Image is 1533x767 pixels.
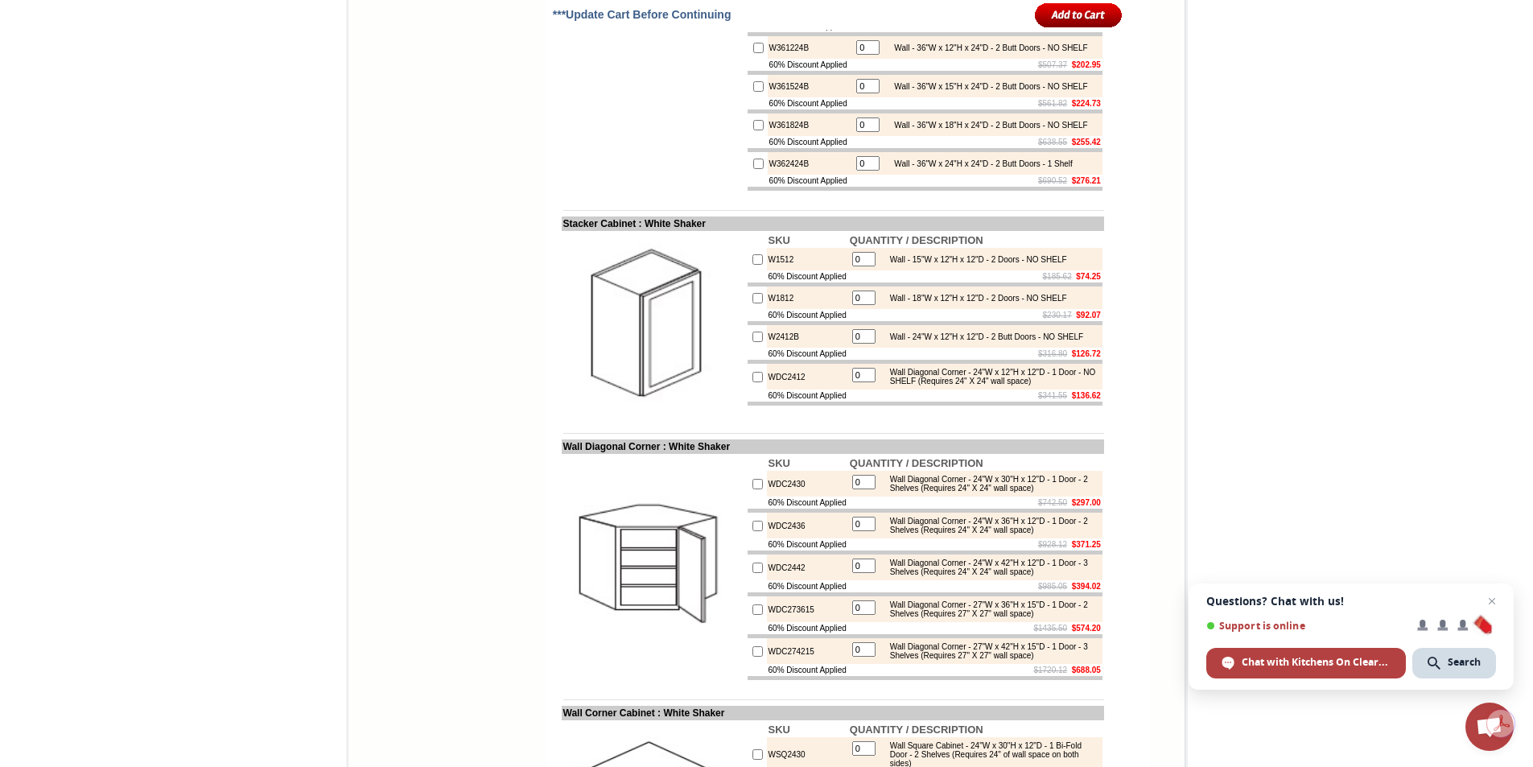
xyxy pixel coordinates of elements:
td: W362424B [768,152,853,175]
b: $126.72 [1072,349,1101,358]
td: 60% Discount Applied [768,175,853,187]
b: QUANTITY / DESCRIPTION [850,457,983,469]
img: spacer.gif [230,45,233,46]
span: Support is online [1206,620,1406,632]
s: $1435.50 [1033,624,1067,633]
div: Wall - 18"W x 12"H x 12"D - 2 Doors - NO SHELF [882,294,1067,303]
td: WDC2412 [767,364,848,390]
td: WDC2442 [767,555,848,580]
s: $316.80 [1038,349,1067,358]
s: $742.50 [1038,498,1067,507]
td: Alabaster Shaker [43,73,84,89]
td: 60% Discount Applied [767,580,848,592]
td: W1512 [767,248,848,270]
td: 60% Discount Applied [767,497,848,509]
td: Wall Diagonal Corner : White Shaker [562,439,1104,454]
div: Wall Diagonal Corner - 24"W x 36"H x 12"D - 1 Door - 2 Shelves (Requires 24" X 24" wall space) [882,517,1098,534]
img: spacer.gif [84,45,87,46]
div: Wall Diagonal Corner - 24"W x 42"H x 12"D - 1 Door - 3 Shelves (Requires 24" X 24" wall space) [882,559,1098,576]
div: Wall - 15"W x 12"H x 12"D - 2 Doors - NO SHELF [882,255,1067,264]
b: $255.42 [1072,138,1101,146]
td: 60% Discount Applied [768,59,853,71]
div: Chat with Kitchens On Clearance [1206,648,1406,678]
b: SKU [769,234,790,246]
b: $297.00 [1072,498,1101,507]
td: WDC273615 [767,596,848,622]
b: $74.25 [1076,272,1101,281]
s: $1720.12 [1033,666,1067,674]
span: ***Update Cart Before Continuing [553,8,731,21]
a: Price Sheet View in PDF Format [19,2,130,16]
td: W361824B [768,113,853,136]
b: QUANTITY / DESCRIPTION [850,724,983,736]
td: WDC274215 [767,638,848,664]
td: W361524B [768,75,853,97]
s: $507.37 [1038,60,1067,69]
td: 60% Discount Applied [767,348,848,360]
td: W361224B [768,36,853,59]
s: $341.55 [1038,391,1067,400]
td: [PERSON_NAME] White Shaker [138,73,188,91]
s: $185.62 [1043,272,1072,281]
input: Add to Cart [1035,2,1123,28]
b: $92.07 [1076,311,1101,320]
td: W1812 [767,287,848,309]
s: $230.17 [1043,311,1072,320]
s: $928.12 [1038,540,1067,549]
td: 60% Discount Applied [767,622,848,634]
b: $371.25 [1072,540,1101,549]
b: QUANTITY / DESCRIPTION [850,234,983,246]
td: Baycreek Gray [189,73,230,89]
div: Wall Diagonal Corner - 27"W x 36"H x 15"D - 1 Door - 2 Shelves (Requires 27" X 27" wall space) [882,600,1098,618]
td: WDC2436 [767,513,848,538]
td: W2412B [767,325,848,348]
img: Stacker Cabinet [563,233,744,414]
s: $561.82 [1038,99,1067,108]
span: Close chat [1482,592,1502,611]
div: Wall Diagonal Corner - 24"W x 12"H x 12"D - 1 Door - NO SHELF (Requires 24" X 24" wall space) [882,368,1098,386]
td: Bellmonte Maple [276,73,317,89]
div: Search [1412,648,1496,678]
span: Chat with Kitchens On Clearance [1242,655,1391,670]
div: Wall - 24"W x 12"H x 12"D - 2 Butt Doors - NO SHELF [882,332,1083,341]
s: $690.52 [1038,176,1067,185]
b: $202.95 [1072,60,1101,69]
img: spacer.gif [41,45,43,46]
td: Wall Corner Cabinet : White Shaker [562,706,1104,720]
b: $136.62 [1072,391,1101,400]
b: $394.02 [1072,582,1101,591]
span: Search [1448,655,1481,670]
img: spacer.gif [274,45,276,46]
td: Beachwood Oak Shaker [233,73,274,91]
b: $688.05 [1072,666,1101,674]
div: Wall - 36"W x 15"H x 24"D - 2 Butt Doors - NO SHELF [886,82,1087,91]
b: $276.21 [1072,176,1101,185]
s: $638.55 [1038,138,1067,146]
b: $224.73 [1072,99,1101,108]
img: spacer.gif [136,45,138,46]
img: pdf.png [2,4,15,17]
td: 60% Discount Applied [767,538,848,551]
b: $574.20 [1072,624,1101,633]
td: [PERSON_NAME] Yellow Walnut [87,73,136,91]
td: 60% Discount Applied [767,390,848,402]
td: 60% Discount Applied [767,270,848,282]
div: Wall Diagonal Corner - 27"W x 42"H x 15"D - 1 Door - 3 Shelves (Requires 27" X 27" wall space) [882,642,1098,660]
div: Wall Diagonal Corner - 24"W x 30"H x 12"D - 1 Door - 2 Shelves (Requires 24" X 24" wall space) [882,475,1098,493]
img: spacer.gif [187,45,189,46]
td: 60% Discount Applied [768,136,853,148]
b: Price Sheet View in PDF Format [19,6,130,15]
span: Questions? Chat with us! [1206,595,1496,608]
div: Open chat [1465,703,1514,751]
b: SKU [769,724,790,736]
td: WDC2430 [767,471,848,497]
td: 60% Discount Applied [768,97,853,109]
td: Stacker Cabinet : White Shaker [562,216,1104,231]
b: SKU [769,457,790,469]
td: 60% Discount Applied [767,664,848,676]
div: Wall - 36"W x 12"H x 24"D - 2 Butt Doors - NO SHELF [886,43,1087,52]
div: Wall - 36"W x 18"H x 24"D - 2 Butt Doors - NO SHELF [886,121,1087,130]
td: 60% Discount Applied [767,309,848,321]
div: Wall - 36"W x 24"H x 24"D - 2 Butt Doors - 1 Shelf [886,159,1072,168]
img: Wall Diagonal Corner [563,477,744,658]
